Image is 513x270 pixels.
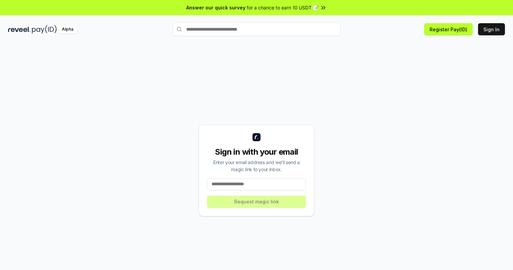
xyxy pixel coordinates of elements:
img: pay_id [32,25,57,34]
span: Answer our quick survey [186,4,245,11]
button: Register Pay(ID) [424,23,473,35]
div: Enter your email address and we’ll send a magic link to your inbox. [207,159,306,173]
span: for a chance to earn 10 USDT 📝 [247,4,319,11]
img: logo_small [252,133,261,141]
button: Sign In [478,23,505,35]
img: reveel_dark [8,25,31,34]
div: Alpha [58,25,77,34]
div: Sign in with your email [207,147,306,157]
